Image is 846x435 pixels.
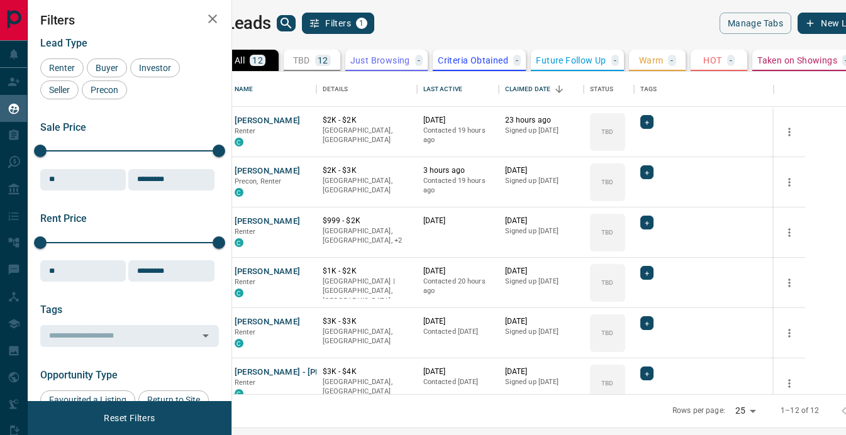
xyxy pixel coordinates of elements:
button: Open [197,327,214,344]
p: [GEOGRAPHIC_DATA], [GEOGRAPHIC_DATA] [323,126,411,145]
div: condos.ca [235,339,243,348]
div: condos.ca [235,188,243,197]
span: Investor [135,63,175,73]
p: Signed up [DATE] [505,377,577,387]
p: $1K - $2K [323,266,411,277]
p: TBD [601,177,613,187]
p: [DATE] [505,266,577,277]
p: Contacted [DATE] [423,377,493,387]
span: Precon [86,85,123,95]
button: more [780,123,799,141]
span: + [645,216,649,229]
p: [DATE] [423,115,493,126]
span: Favourited a Listing [45,395,131,405]
button: [PERSON_NAME] - [PERSON_NAME] [235,366,374,378]
div: Claimed Date [505,72,551,107]
div: Last Active [417,72,499,107]
span: + [645,317,649,329]
p: $3K - $4K [323,366,411,377]
p: [DATE] [423,316,493,327]
p: Signed up [DATE] [505,176,577,186]
div: Seller [40,80,79,99]
p: Signed up [DATE] [505,126,577,136]
div: condos.ca [235,238,243,247]
p: - [730,56,732,65]
p: 3 hours ago [423,165,493,176]
span: + [645,367,649,380]
p: Contacted 20 hours ago [423,277,493,296]
p: Signed up [DATE] [505,226,577,236]
span: Renter [235,278,256,286]
p: [GEOGRAPHIC_DATA] | [GEOGRAPHIC_DATA], [GEOGRAPHIC_DATA] [323,277,411,306]
p: - [671,56,673,65]
h2: Filters [40,13,219,28]
p: Future Follow Up [536,56,606,65]
div: condos.ca [235,138,243,146]
div: + [640,216,654,229]
p: 12 [318,56,328,65]
p: - [614,56,616,65]
p: TBD [601,378,613,388]
span: Rent Price [40,212,87,224]
p: Signed up [DATE] [505,277,577,287]
h1: My Leads [199,13,271,33]
span: 1 [357,19,366,28]
span: Seller [45,85,74,95]
span: Return to Site [143,395,204,405]
button: more [780,374,799,393]
div: 25 [730,402,760,420]
div: condos.ca [235,289,243,297]
button: Sort [550,80,568,98]
div: Buyer [87,58,127,77]
div: Name [235,72,253,107]
p: Contacted [DATE] [423,327,493,337]
div: Tags [640,72,657,107]
span: Renter [235,378,256,387]
button: Reset Filters [96,407,163,429]
button: more [780,223,799,242]
div: Return to Site [138,390,209,409]
p: - [516,56,518,65]
p: Taken on Showings [757,56,837,65]
button: Filters1 [302,13,374,34]
button: Manage Tabs [720,13,791,34]
div: + [640,165,654,179]
p: $3K - $3K [323,316,411,327]
p: Contacted 19 hours ago [423,176,493,195]
div: Details [323,72,348,107]
span: Renter [235,328,256,336]
p: [DATE] [505,366,577,377]
div: + [640,366,654,380]
p: Midtown | Central, Toronto [323,226,411,246]
p: $999 - $2K [323,216,411,226]
span: Buyer [91,63,123,73]
button: [PERSON_NAME] [235,316,301,328]
span: Renter [235,228,256,236]
div: Last Active [423,72,462,107]
p: TBD [601,127,613,136]
p: Contacted 19 hours ago [423,126,493,145]
p: - [418,56,420,65]
div: Name [228,72,316,107]
span: Opportunity Type [40,369,118,381]
button: more [780,173,799,192]
span: Renter [45,63,79,73]
span: + [645,267,649,279]
div: Renter [40,58,84,77]
span: + [645,166,649,179]
p: [DATE] [505,165,577,176]
span: Sale Price [40,121,86,133]
p: Rows per page: [672,405,725,416]
p: TBD [601,328,613,338]
p: [GEOGRAPHIC_DATA], [GEOGRAPHIC_DATA] [323,377,411,397]
div: Status [590,72,614,107]
p: [GEOGRAPHIC_DATA], [GEOGRAPHIC_DATA] [323,327,411,346]
div: + [640,266,654,280]
span: + [645,116,649,128]
button: [PERSON_NAME] [235,216,301,228]
span: Precon, Renter [235,177,282,185]
button: [PERSON_NAME] [235,266,301,278]
p: $2K - $2K [323,115,411,126]
span: Lead Type [40,37,87,49]
div: Status [584,72,634,107]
